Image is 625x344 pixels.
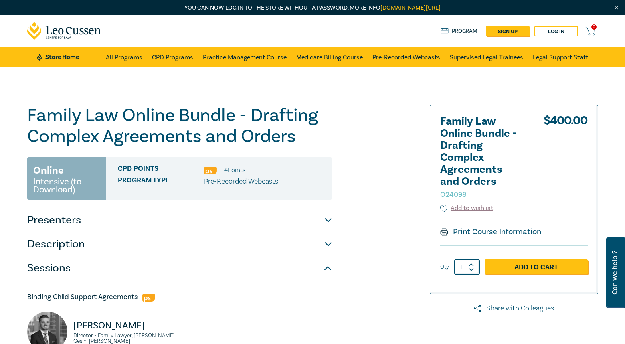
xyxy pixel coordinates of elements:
span: Program type [118,176,204,187]
p: You can now log in to the store without a password. More info [27,4,598,12]
h3: Online [33,163,64,178]
a: CPD Programs [152,47,193,67]
a: Legal Support Staff [533,47,588,67]
a: Store Home [37,53,93,61]
h1: Family Law Online Bundle - Drafting Complex Agreements and Orders [27,105,332,147]
small: Director - Family Lawyer, [PERSON_NAME] Gesini [PERSON_NAME] [73,333,175,344]
button: Presenters [27,208,332,232]
a: All Programs [106,47,142,67]
span: CPD Points [118,165,204,175]
p: Pre-Recorded Webcasts [204,176,278,187]
h2: Family Law Online Bundle - Drafting Complex Agreements and Orders [440,115,528,200]
li: 4 Point s [224,165,245,175]
span: Can we help ? [611,242,619,303]
small: O24098 [440,190,467,199]
button: Add to wishlist [440,204,494,213]
a: [DOMAIN_NAME][URL] [380,4,441,12]
a: Supervised Legal Trainees [450,47,523,67]
button: Description [27,232,332,256]
a: Log in [534,26,578,36]
img: Close [613,4,620,11]
a: sign up [486,26,530,36]
input: 1 [454,259,480,275]
label: Qty [440,263,449,271]
img: Professional Skills [204,167,217,174]
a: Medicare Billing Course [296,47,363,67]
a: Practice Management Course [203,47,287,67]
p: [PERSON_NAME] [73,319,175,332]
a: Add to Cart [485,259,588,275]
small: Intensive (to Download) [33,178,100,194]
span: 0 [591,24,597,30]
a: Pre-Recorded Webcasts [372,47,440,67]
div: $ 400.00 [544,115,588,204]
button: Sessions [27,256,332,280]
img: Professional Skills [142,294,155,302]
a: Share with Colleagues [430,303,598,314]
h5: Binding Child Support Agreements [27,292,332,302]
a: Program [441,27,478,36]
a: Print Course Information [440,227,542,237]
